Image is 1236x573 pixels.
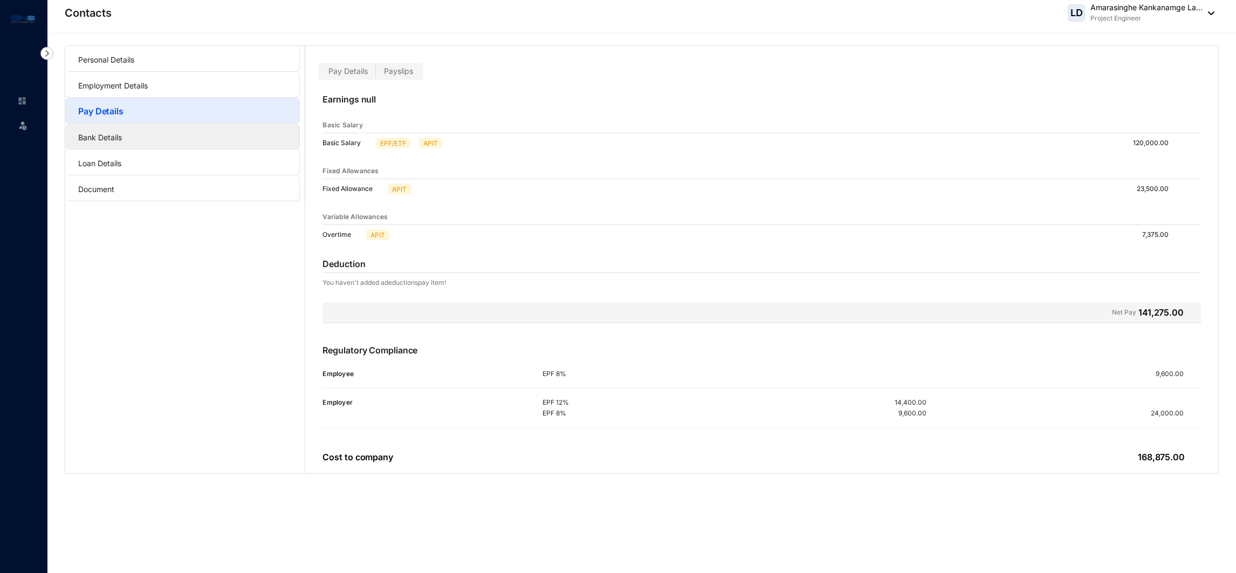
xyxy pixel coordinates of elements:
p: 23,500.00 [1137,183,1177,194]
img: nav-icon-right.af6afadce00d159da59955279c43614e.svg [40,47,53,60]
p: 120,000.00 [1133,138,1177,148]
span: Payslips [384,66,413,76]
p: Contacts [65,5,112,21]
p: EPF 8% [543,369,734,379]
span: Pay Details [328,66,368,76]
p: You haven't added a deductions pay item! [322,277,446,288]
img: home-unselected.a29eae3204392db15eaf.svg [17,96,27,106]
a: Bank Details [78,133,122,142]
a: Personal Details [78,55,134,64]
p: APIT [392,184,407,194]
p: 141,275.00 [1138,306,1184,319]
p: Fixed Allowances [322,166,379,176]
p: 14,400.00 [895,397,926,408]
span: LD [1070,8,1083,18]
img: dropdown-black.8e83cc76930a90b1a4fdb6d089b7bf3a.svg [1203,11,1214,15]
p: Basic Salary [322,138,372,148]
a: Document [78,185,114,194]
p: Amarasinghe Kankanamge La... [1090,2,1203,13]
p: 168,875.00 [1138,451,1185,463]
p: Variable Allowances [322,212,388,222]
p: Employee [322,369,542,379]
p: Fixed Allowance [322,183,383,194]
p: 24,000.00 [1151,408,1201,419]
p: EPF 8% [543,408,734,419]
p: Earnings null [322,93,1201,118]
p: EPF/ETF [380,138,406,148]
p: Basic Salary [322,120,362,131]
p: Employer [322,397,542,408]
p: Cost to company [322,451,393,463]
li: Home [9,90,35,112]
a: Pay Details [78,106,123,117]
p: Regulatory Compliance [322,344,1201,369]
p: 9,600.00 [1156,369,1201,379]
p: Net Pay [1112,306,1136,319]
p: 7,375.00 [1142,229,1177,240]
p: Project Engineer [1090,13,1203,24]
p: Overtime [322,229,362,240]
p: APIT [370,230,385,240]
img: leave-unselected.2934df6273408c3f84d9.svg [17,120,28,131]
p: Deduction [322,257,365,270]
a: Employment Details [78,81,148,90]
p: EPF 12% [543,397,734,408]
p: 9,600.00 [898,408,926,419]
img: logo [11,13,35,25]
a: Loan Details [78,159,121,168]
p: APIT [423,138,438,148]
